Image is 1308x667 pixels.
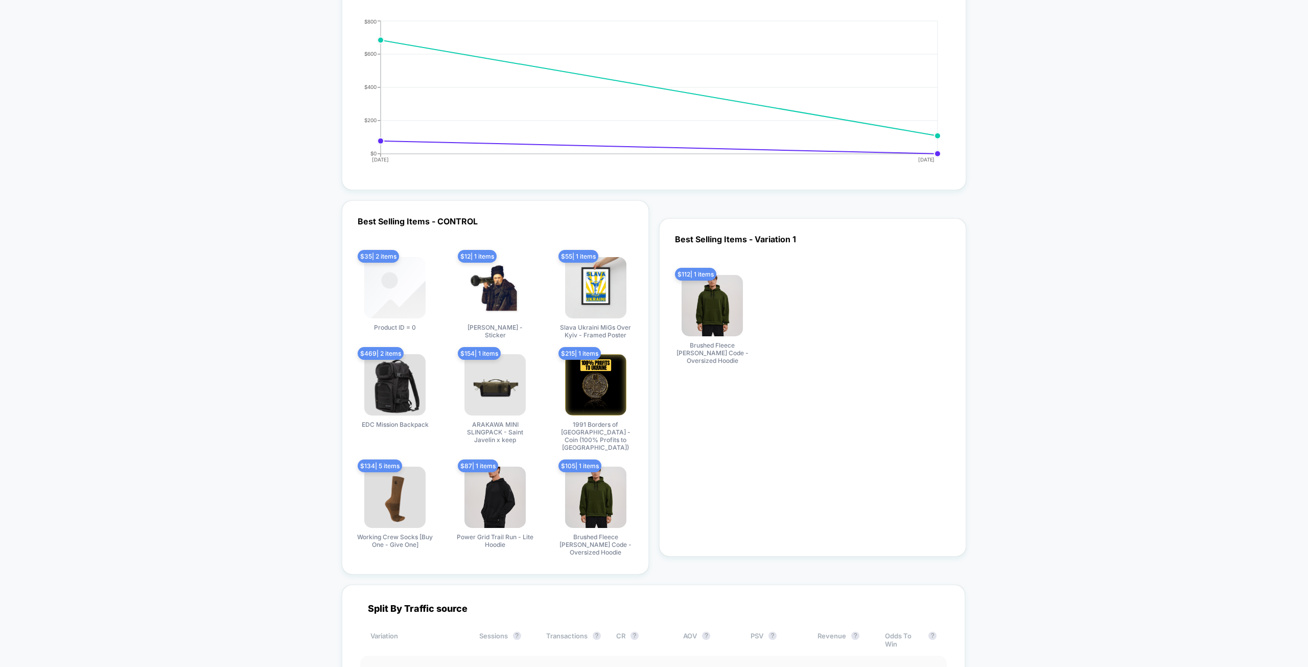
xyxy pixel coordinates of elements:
[675,268,716,281] span: $ 112 | 1 items
[364,467,426,528] img: produt
[702,632,710,640] button: ?
[358,250,399,263] span: $ 35 | 2 items
[751,632,802,648] div: PSV
[364,117,377,123] tspan: $200
[558,250,598,263] span: $ 55 | 1 items
[885,632,937,648] div: Odds To Win
[918,156,935,163] tspan: [DATE]
[364,51,377,57] tspan: $600
[464,257,526,318] img: produt
[558,347,601,360] span: $ 215 | 1 items
[458,459,498,472] span: $ 87 | 1 items
[928,632,937,640] button: ?
[546,632,601,648] div: Transactions
[513,632,521,640] button: ?
[358,347,404,360] span: $ 469 | 2 items
[374,324,416,331] span: Product ID = 0
[674,341,751,364] span: Brushed Fleece [PERSON_NAME] Code - Oversized Hoodie
[370,150,377,156] tspan: $0
[372,156,389,163] tspan: [DATE]
[458,347,501,360] span: $ 154 | 1 items
[464,467,526,528] img: produt
[557,533,634,556] span: Brushed Fleece [PERSON_NAME] Code - Oversized Hoodie
[593,632,601,640] button: ?
[464,354,526,416] img: produt
[818,632,869,648] div: Revenue
[364,354,426,416] img: produt
[768,632,777,640] button: ?
[616,632,668,648] div: CR
[557,421,634,451] span: 1991 Borders of [GEOGRAPHIC_DATA] - Coin (100% Profits to [GEOGRAPHIC_DATA])
[358,459,402,472] span: $ 134 | 5 items
[364,257,426,318] img: produt
[357,533,433,548] span: Working Crew Socks [Buy One - Give One]
[683,632,735,648] div: AOV
[360,603,947,614] div: Split By Traffic source
[370,632,464,648] div: Variation
[565,354,626,416] img: produt
[362,421,429,428] span: EDC Mission Backpack
[565,257,626,318] img: produt
[682,275,743,336] img: produt
[479,632,531,648] div: Sessions
[557,324,634,339] span: Slava Ukraini MiGs Over Kyiv - Framed Poster
[457,421,533,444] span: ARAKAWA MINI SLINGPACK - Saint Javelin x keep
[364,18,377,24] tspan: $800
[457,324,533,339] span: [PERSON_NAME] - Sticker
[458,250,497,263] span: $ 12 | 1 items
[350,18,938,172] div: PROFIT
[457,533,533,548] span: Power Grid Trail Run - Lite Hoodie
[364,84,377,90] tspan: $400
[851,632,859,640] button: ?
[558,459,601,472] span: $ 105 | 1 items
[630,632,639,640] button: ?
[565,467,626,528] img: produt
